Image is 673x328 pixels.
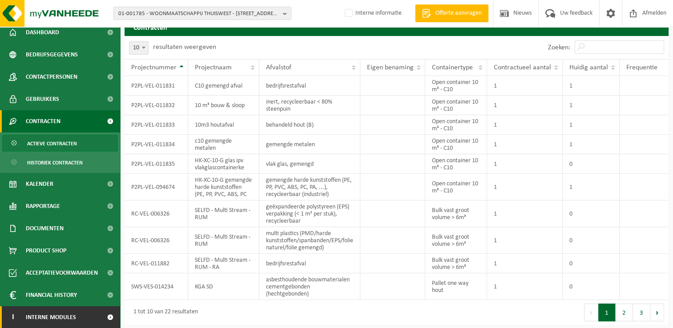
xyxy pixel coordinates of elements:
span: Afvalstof [266,64,291,71]
td: 1 [563,135,620,154]
td: bedrijfsrestafval [259,76,360,96]
label: resultaten weergeven [153,44,216,51]
td: Bulk vast groot volume > 6m³ [425,227,487,254]
td: c10 gemengde metalen [188,135,259,154]
td: gemengde metalen [259,135,360,154]
span: Rapportage [26,195,60,217]
div: 1 tot 10 van 22 resultaten [129,304,198,320]
td: 0 [563,227,620,254]
button: 3 [633,304,650,321]
span: Bedrijfsgegevens [26,44,78,66]
td: Bulk vast groot volume > 6m³ [425,200,487,227]
td: 1 [563,174,620,200]
td: 1 [563,115,620,135]
span: Frequentie [626,64,657,71]
td: 1 [563,96,620,115]
td: 1 [487,76,563,96]
td: 1 [487,227,563,254]
td: RC-VEL-011882 [125,254,188,273]
td: Pallet one way hout [425,273,487,300]
td: inert, recycleerbaar < 80% steenpuin [259,96,360,115]
button: 01-001785 - WOONMAATSCHAPPIJ THUISWEST - [STREET_ADDRESS] [113,7,291,20]
span: Containertype [432,64,473,71]
td: Open container 10 m³ - C10 [425,115,487,135]
td: Open container 10 m³ - C10 [425,96,487,115]
td: 10m3 houtafval [188,115,259,135]
td: 1 [487,200,563,227]
td: asbesthoudende bouwmaterialen cementgebonden (hechtgebonden) [259,273,360,300]
label: Interne informatie [343,7,402,20]
td: P2PL-VEL-011834 [125,135,188,154]
td: KGA SD [188,273,259,300]
span: Actieve contracten [27,135,77,152]
td: Open container 10 m³ - C10 [425,135,487,154]
td: P2PL-VEL-011832 [125,96,188,115]
td: P2PL-VEL-011835 [125,154,188,174]
td: 0 [563,154,620,174]
span: Contractueel aantal [494,64,551,71]
td: multi plastics (PMD/harde kunststoffen/spanbanden/EPS/folie naturel/folie gemengd) [259,227,360,254]
td: 1 [487,273,563,300]
td: 1 [487,154,563,174]
span: Huidig aantal [569,64,608,71]
td: Open container 10 m³ - C10 [425,76,487,96]
td: 1 [487,254,563,273]
td: HK-XC-10-G glas ipv vlakglascontainerke [188,154,259,174]
span: Contactpersonen [26,66,77,88]
span: Projectnummer [131,64,177,71]
span: Offerte aanvragen [433,9,484,18]
span: 10 [129,41,149,55]
td: P2PL-VEL-011831 [125,76,188,96]
td: vlak glas, gemengd [259,154,360,174]
td: 10 m³ bouw & sloop [188,96,259,115]
span: Product Shop [26,240,66,262]
td: 0 [563,200,620,227]
span: Acceptatievoorwaarden [26,262,98,284]
span: Historiek contracten [27,154,83,171]
span: Kalender [26,173,53,195]
a: Historiek contracten [2,154,118,171]
td: bedrijfsrestafval [259,254,360,273]
span: 01-001785 - WOONMAATSCHAPPIJ THUISWEST - [STREET_ADDRESS] [118,7,279,20]
td: SELFD - Multi Stream - RUM - RA [188,254,259,273]
td: Open container 10 m³ - C10 [425,174,487,200]
span: Financial History [26,284,77,306]
td: geëxpandeerde polystyreen (EPS) verpakking (< 1 m² per stuk), recycleerbaar [259,200,360,227]
td: RC-VEL-006326 [125,200,188,227]
td: 1 [487,96,563,115]
td: SWS-VES-014234 [125,273,188,300]
td: 1 [487,135,563,154]
td: 1 [563,76,620,96]
span: Eigen benaming [367,64,414,71]
td: C10 gemengd afval [188,76,259,96]
td: 1 [487,115,563,135]
button: Next [650,304,664,321]
button: 2 [616,304,633,321]
td: gemengde harde kunststoffen (PE, PP, PVC, ABS, PC, PA, ...), recycleerbaar (industriel) [259,174,360,200]
a: Actieve contracten [2,135,118,152]
td: HK-XC-10-G gemengde harde kunststoffen (PE, PP, PVC, ABS, PC [188,174,259,200]
span: Contracten [26,110,60,132]
td: 0 [563,254,620,273]
td: 0 [563,273,620,300]
td: SELFD - Multi Stream - RUM [188,200,259,227]
td: P2PL-VEL-011833 [125,115,188,135]
span: 10 [129,42,148,54]
label: Zoeken: [548,44,570,51]
td: 1 [487,174,563,200]
span: Dashboard [26,21,59,44]
td: Bulk vast groot volume > 6m³ [425,254,487,273]
td: Open container 10 m³ - C10 [425,154,487,174]
button: Previous [584,304,598,321]
td: RC-VEL-006326 [125,227,188,254]
span: Gebruikers [26,88,59,110]
td: P2PL-VEL-094674 [125,174,188,200]
td: behandeld hout (B) [259,115,360,135]
span: Projectnaam [195,64,232,71]
td: SELFD - Multi Stream - RUM [188,227,259,254]
button: 1 [598,304,616,321]
span: Documenten [26,217,64,240]
a: Offerte aanvragen [415,4,488,22]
